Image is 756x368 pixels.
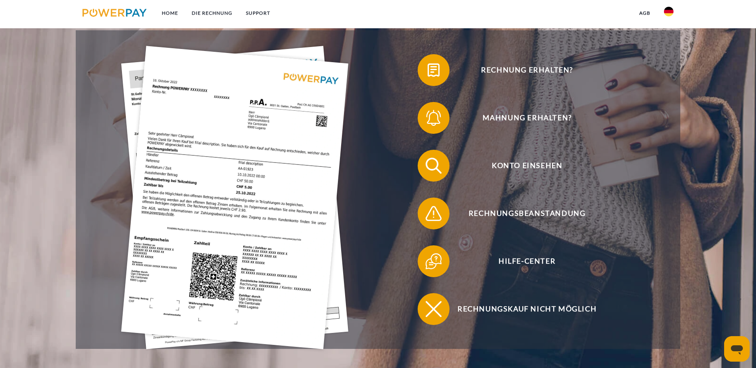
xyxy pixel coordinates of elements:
img: single_invoice_powerpay_de.jpg [121,46,348,349]
button: Rechnung erhalten? [418,54,625,86]
button: Rechnungskauf nicht möglich [418,293,625,325]
span: Rechnung erhalten? [429,54,624,86]
button: Konto einsehen [418,150,625,182]
img: de [664,7,674,16]
a: agb [632,6,657,20]
a: DIE RECHNUNG [185,6,239,20]
span: Mahnung erhalten? [429,102,624,134]
img: qb_help.svg [424,251,444,271]
button: Mahnung erhalten? [418,102,625,134]
iframe: Schaltfläche zum Öffnen des Messaging-Fensters [724,336,750,362]
button: Rechnungsbeanstandung [418,198,625,229]
span: Hilfe-Center [429,245,624,277]
button: Hilfe-Center [418,245,625,277]
img: logo-powerpay.svg [82,9,147,17]
span: Rechnungskauf nicht möglich [429,293,624,325]
a: Home [155,6,185,20]
a: SUPPORT [239,6,277,20]
img: qb_search.svg [424,156,444,176]
span: Konto einsehen [429,150,624,182]
span: Rechnungsbeanstandung [429,198,624,229]
img: qb_warning.svg [424,204,444,223]
img: qb_bell.svg [424,108,444,128]
img: qb_bill.svg [424,60,444,80]
img: qb_close.svg [424,299,444,319]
